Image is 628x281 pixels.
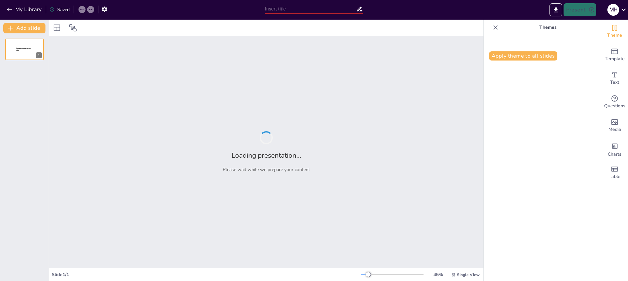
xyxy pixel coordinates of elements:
[607,4,619,16] div: M H
[52,23,62,33] div: Layout
[5,4,44,15] button: My Library
[564,3,596,16] button: Present
[602,67,628,90] div: Add text boxes
[49,7,70,13] div: Saved
[36,52,42,58] div: 1
[5,39,44,60] div: Sendsteps presentation editor1
[265,4,356,14] input: Insert title
[232,151,301,160] h2: Loading presentation...
[430,272,446,278] div: 45 %
[602,114,628,137] div: Add images, graphics, shapes or video
[223,167,310,173] p: Please wait while we prepare your content
[602,20,628,43] div: Change the overall theme
[610,79,619,86] span: Text
[549,3,562,16] button: Export to PowerPoint
[52,272,361,278] div: Slide 1 / 1
[602,161,628,184] div: Add a table
[69,24,77,32] span: Position
[607,32,622,39] span: Theme
[489,51,557,61] button: Apply theme to all slides
[605,55,625,62] span: Template
[16,47,31,51] span: Sendsteps presentation editor
[604,102,625,110] span: Questions
[607,3,619,16] button: M H
[602,90,628,114] div: Get real-time input from your audience
[602,137,628,161] div: Add charts and graphs
[3,23,45,33] button: Add slide
[608,126,621,133] span: Media
[602,43,628,67] div: Add ready made slides
[608,151,621,158] span: Charts
[609,173,620,180] span: Table
[501,20,595,35] p: Themes
[457,272,480,277] span: Single View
